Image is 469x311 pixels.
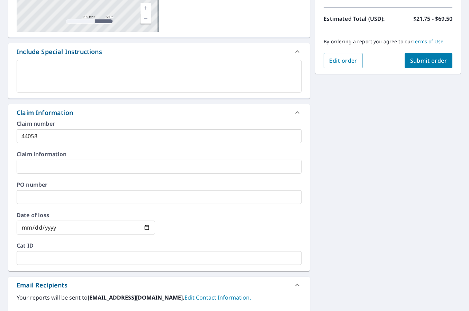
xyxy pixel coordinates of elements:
label: Claim information [17,151,301,157]
b: [EMAIL_ADDRESS][DOMAIN_NAME]. [88,294,184,301]
p: $21.75 - $69.50 [413,15,452,23]
div: Email Recipients [8,277,310,293]
a: EditContactInfo [184,294,251,301]
button: Submit order [405,53,453,68]
p: By ordering a report you agree to our [324,38,452,45]
a: Terms of Use [413,38,443,45]
button: Edit order [324,53,363,68]
div: Include Special Instructions [8,43,310,60]
div: Email Recipients [17,281,67,290]
div: Claim Information [17,108,73,117]
label: PO number [17,182,301,187]
span: Submit order [410,57,447,64]
label: Date of loss [17,212,155,218]
label: Your reports will be sent to [17,293,301,302]
p: Estimated Total (USD): [324,15,388,23]
label: Claim number [17,121,301,126]
span: Edit order [329,57,357,64]
a: Current Level 17, Zoom In [141,3,151,13]
a: Current Level 17, Zoom Out [141,13,151,24]
div: Claim Information [8,104,310,121]
label: Cat ID [17,243,301,248]
div: Include Special Instructions [17,47,102,56]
